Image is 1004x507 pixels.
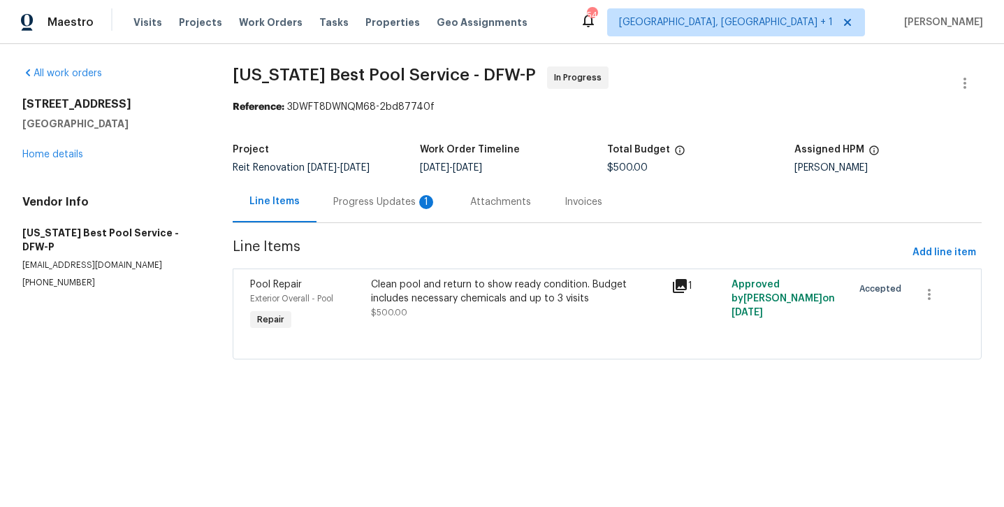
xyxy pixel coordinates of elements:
[859,282,907,296] span: Accepted
[233,145,269,155] h5: Project
[437,15,528,29] span: Geo Assignments
[607,163,648,173] span: $500.00
[133,15,162,29] span: Visits
[868,145,880,163] span: The hpm assigned to this work order.
[250,294,333,303] span: Exterior Overall - Pool
[732,308,763,317] span: [DATE]
[22,277,199,289] p: [PHONE_NUMBER]
[794,163,982,173] div: [PERSON_NAME]
[365,15,420,29] span: Properties
[22,97,199,111] h2: [STREET_ADDRESS]
[912,244,976,262] span: Add line item
[22,226,199,254] h5: [US_STATE] Best Pool Service - DFW-P
[420,163,449,173] span: [DATE]
[249,194,300,208] div: Line Items
[671,278,723,294] div: 1
[22,259,199,271] p: [EMAIL_ADDRESS][DOMAIN_NAME]
[565,195,602,209] div: Invoices
[419,195,433,209] div: 1
[233,240,907,266] span: Line Items
[619,15,833,29] span: [GEOGRAPHIC_DATA], [GEOGRAPHIC_DATA] + 1
[22,195,199,209] h4: Vendor Info
[907,240,982,266] button: Add line item
[794,145,864,155] h5: Assigned HPM
[22,150,83,159] a: Home details
[453,163,482,173] span: [DATE]
[233,163,370,173] span: Reit Renovation
[674,145,685,163] span: The total cost of line items that have been proposed by Opendoor. This sum includes line items th...
[319,17,349,27] span: Tasks
[898,15,983,29] span: [PERSON_NAME]
[420,163,482,173] span: -
[22,69,102,78] a: All work orders
[252,313,290,327] span: Repair
[233,66,536,83] span: [US_STATE] Best Pool Service - DFW-P
[307,163,370,173] span: -
[371,308,407,317] span: $500.00
[420,145,520,155] h5: Work Order Timeline
[554,71,607,85] span: In Progress
[250,280,302,290] span: Pool Repair
[179,15,222,29] span: Projects
[371,278,664,306] div: Clean pool and return to show ready condition. Budget includes necessary chemicals and up to 3 vi...
[340,163,370,173] span: [DATE]
[307,163,337,173] span: [DATE]
[233,102,284,112] b: Reference:
[48,15,94,29] span: Maestro
[333,195,437,209] div: Progress Updates
[732,280,835,317] span: Approved by [PERSON_NAME] on
[470,195,531,209] div: Attachments
[607,145,670,155] h5: Total Budget
[239,15,303,29] span: Work Orders
[587,8,597,22] div: 54
[233,100,982,114] div: 3DWFT8DWNQM68-2bd87740f
[22,117,199,131] h5: [GEOGRAPHIC_DATA]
